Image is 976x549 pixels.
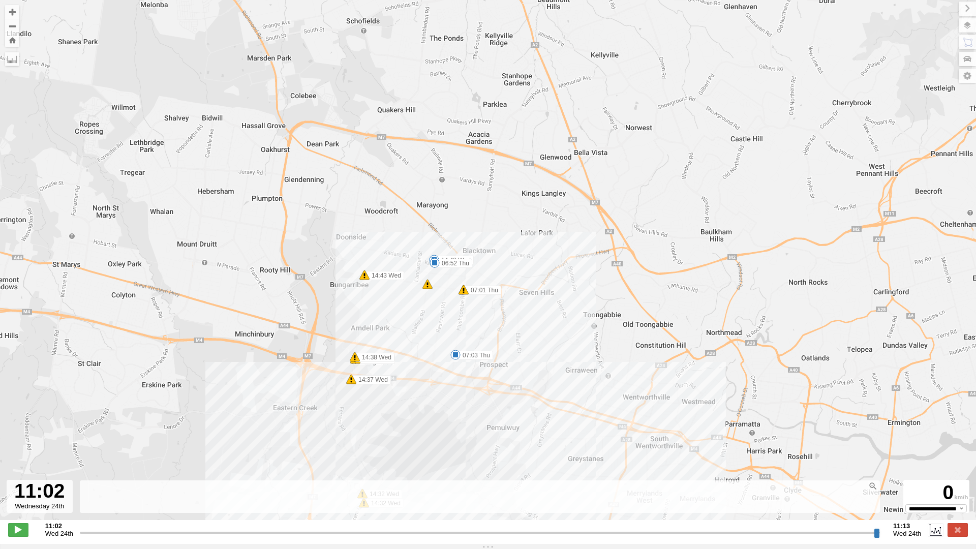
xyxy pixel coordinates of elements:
strong: 11:13 [893,522,921,530]
label: 14:48 Wed [434,256,474,265]
strong: 11:02 [45,522,73,530]
label: 14:37 Wed [351,375,391,384]
label: 07:03 Thu [455,351,493,360]
label: Close [948,523,968,536]
span: Wed 24th Sep 2025 [893,530,921,537]
label: Map Settings [959,69,976,83]
label: 14:43 Wed [364,271,404,280]
div: 0 [905,481,968,504]
label: 14:38 Wed [355,353,394,362]
span: Wed 24th Sep 2025 [45,530,73,537]
label: 06:52 Thu [435,259,472,268]
label: 07:01 Thu [464,286,501,295]
label: Play/Stop [8,523,28,536]
label: Measure [5,52,19,66]
div: 8 [422,279,433,289]
button: Zoom out [5,19,19,33]
button: Zoom in [5,5,19,19]
button: Zoom Home [5,33,19,47]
